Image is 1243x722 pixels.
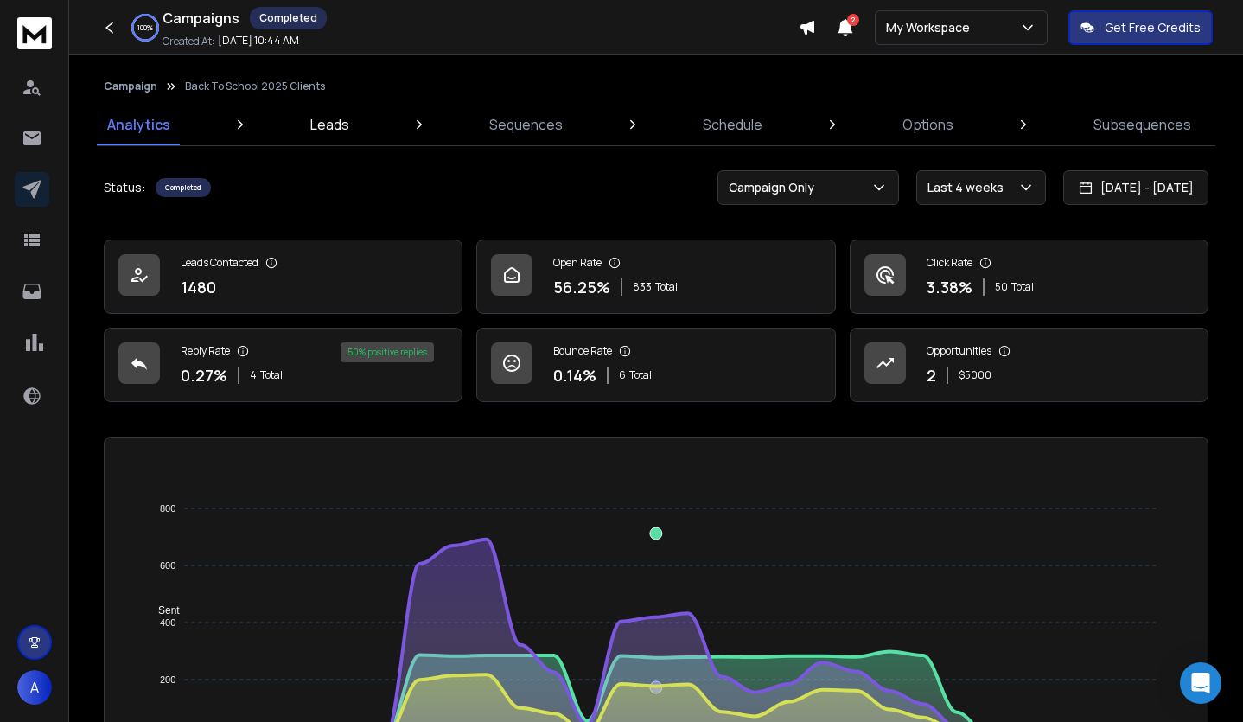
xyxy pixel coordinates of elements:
p: Created At: [163,35,214,48]
p: Sequences [489,114,563,135]
tspan: 200 [160,674,175,685]
p: 100 % [137,22,153,33]
span: 833 [633,280,652,294]
button: [DATE] - [DATE] [1063,170,1208,205]
a: Subsequences [1083,104,1202,145]
p: 1480 [181,275,216,299]
p: Bounce Rate [553,344,612,358]
img: logo [17,17,52,49]
div: 50 % positive replies [341,342,434,362]
p: Status: [104,179,145,196]
a: Bounce Rate0.14%6Total [476,328,835,402]
p: Subsequences [1093,114,1191,135]
span: Total [260,368,283,382]
p: Leads [310,114,349,135]
p: Last 4 weeks [927,179,1010,196]
p: Opportunities [927,344,991,358]
a: Leads [300,104,360,145]
div: Completed [156,178,211,197]
span: 50 [995,280,1008,294]
span: Total [629,368,652,382]
tspan: 400 [160,617,175,628]
button: A [17,670,52,705]
p: [DATE] 10:44 AM [218,34,299,48]
span: 6 [619,368,626,382]
a: Leads Contacted1480 [104,240,462,314]
p: Click Rate [927,256,972,270]
tspan: 600 [160,560,175,571]
p: Options [902,114,953,135]
span: 2 [847,14,859,26]
a: Sequences [479,104,573,145]
p: 56.25 % [553,275,610,299]
p: Get Free Credits [1105,19,1201,36]
tspan: 800 [160,503,175,514]
button: Campaign [104,80,157,93]
div: Completed [250,7,327,29]
p: 3.38 % [927,275,972,299]
a: Click Rate3.38%50Total [850,240,1208,314]
p: My Workspace [886,19,977,36]
div: Open Intercom Messenger [1180,662,1221,704]
button: Get Free Credits [1068,10,1213,45]
a: Opportunities2$5000 [850,328,1208,402]
h1: Campaigns [163,8,239,29]
p: 2 [927,363,936,387]
a: Open Rate56.25%833Total [476,240,835,314]
p: $ 5000 [959,368,991,382]
a: Analytics [97,104,181,145]
p: Schedule [703,114,762,135]
span: Total [1011,280,1034,294]
span: Total [655,280,678,294]
span: Sent [145,604,180,617]
a: Reply Rate0.27%4Total50% positive replies [104,328,462,402]
span: 4 [250,368,257,382]
a: Options [892,104,964,145]
p: Campaign Only [729,179,821,196]
p: Back To School 2025 Clients [185,80,325,93]
p: Reply Rate [181,344,230,358]
p: Open Rate [553,256,602,270]
p: 0.27 % [181,363,227,387]
p: Leads Contacted [181,256,258,270]
a: Schedule [692,104,773,145]
p: Analytics [107,114,170,135]
p: 0.14 % [553,363,596,387]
